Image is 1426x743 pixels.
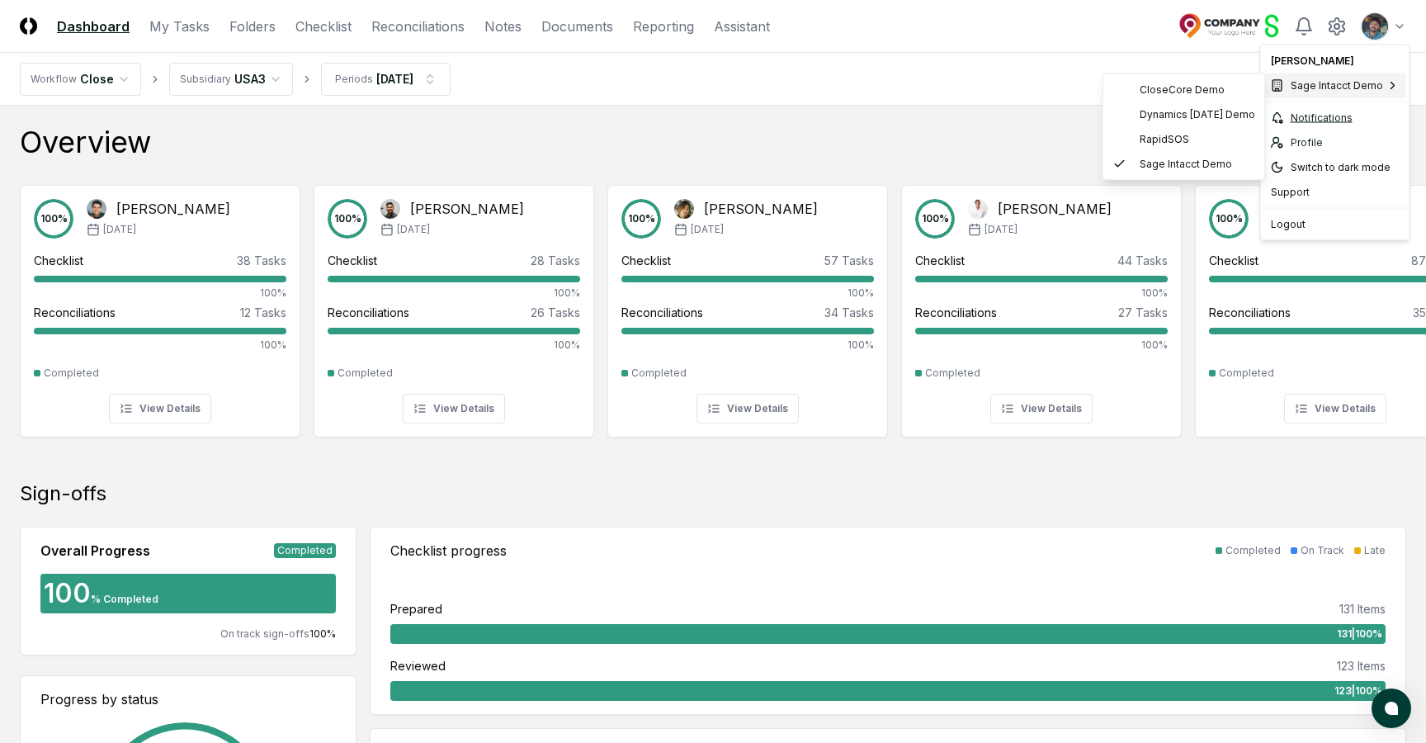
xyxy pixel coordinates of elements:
[1140,83,1225,97] span: CloseCore Demo
[1264,180,1406,205] div: Support
[1264,49,1406,73] div: [PERSON_NAME]
[1140,157,1232,172] span: Sage Intacct Demo
[1291,78,1383,93] span: Sage Intacct Demo
[1140,132,1189,147] span: RapidSOS
[1264,212,1406,237] div: Logout
[1140,107,1255,122] span: Dynamics [DATE] Demo
[1264,155,1406,180] div: Switch to dark mode
[1264,106,1406,130] a: Notifications
[1264,130,1406,155] a: Profile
